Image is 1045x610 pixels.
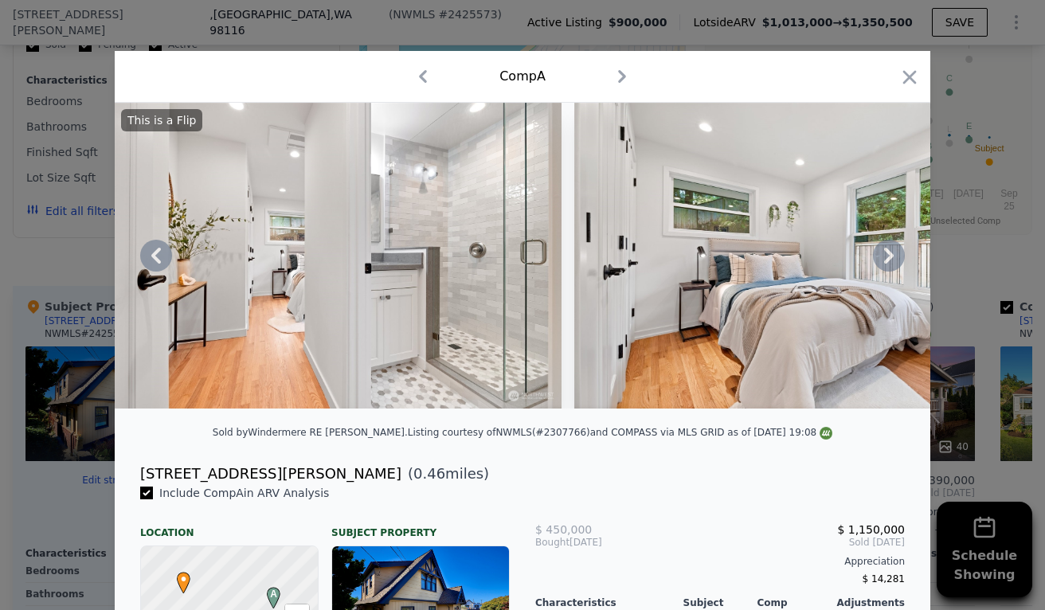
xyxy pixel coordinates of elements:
span: ( miles) [401,463,489,485]
img: NWMLS Logo [820,427,832,440]
span: A [263,587,284,601]
div: Listing courtesy of NWMLS (#2307766) and COMPASS via MLS GRID as of [DATE] 19:08 [408,427,832,438]
span: $ 1,150,000 [837,523,905,536]
span: Bought [535,536,569,549]
div: • [173,572,182,581]
div: Location [140,514,319,539]
div: A [263,587,272,596]
span: • [173,567,194,591]
div: Adjustments [831,596,905,609]
span: $ 14,281 [863,573,905,585]
div: Sold by Windermere RE [PERSON_NAME] . [213,427,408,438]
div: Subject [683,596,757,609]
div: [STREET_ADDRESS][PERSON_NAME] [140,463,401,485]
img: Property Img [574,103,1033,409]
div: Appreciation [535,555,905,568]
span: 0.46 [413,465,445,482]
span: $ 450,000 [535,523,592,536]
div: Subject Property [331,514,510,539]
div: Characteristics [535,596,683,609]
span: Include Comp A in ARV Analysis [153,487,335,499]
span: Sold [DATE] [659,536,905,549]
div: Comp [757,596,831,609]
img: Property Img [103,103,562,409]
div: Comp A [499,67,546,86]
div: This is a Flip [121,109,202,131]
div: [DATE] [535,536,659,549]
